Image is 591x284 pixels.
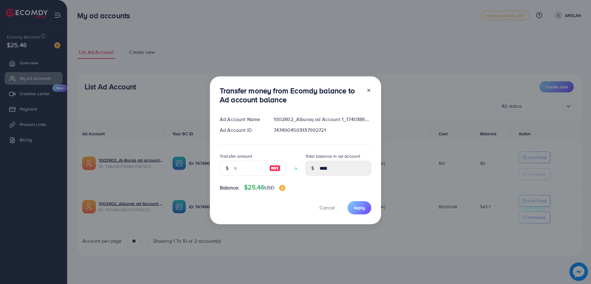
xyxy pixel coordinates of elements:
[269,164,280,172] img: image
[269,127,376,134] div: 7474904503137992721
[312,201,343,214] button: Cancel
[348,201,371,214] button: Apply
[320,204,335,211] span: Cancel
[279,185,285,191] img: image
[215,116,269,123] div: Ad Account Name
[220,184,239,191] span: Balance:
[354,205,365,211] span: Apply
[220,153,252,159] label: Transfer amount
[220,86,361,104] h3: Transfer money from Ecomdy balance to Ad account balance
[305,153,360,159] label: Total balance in ad account
[264,184,274,191] span: USD
[269,116,376,123] div: 1002802_Alburaq ad Account 1_1740386843243
[244,184,285,191] h4: $25.46
[215,127,269,134] div: Ad Account ID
